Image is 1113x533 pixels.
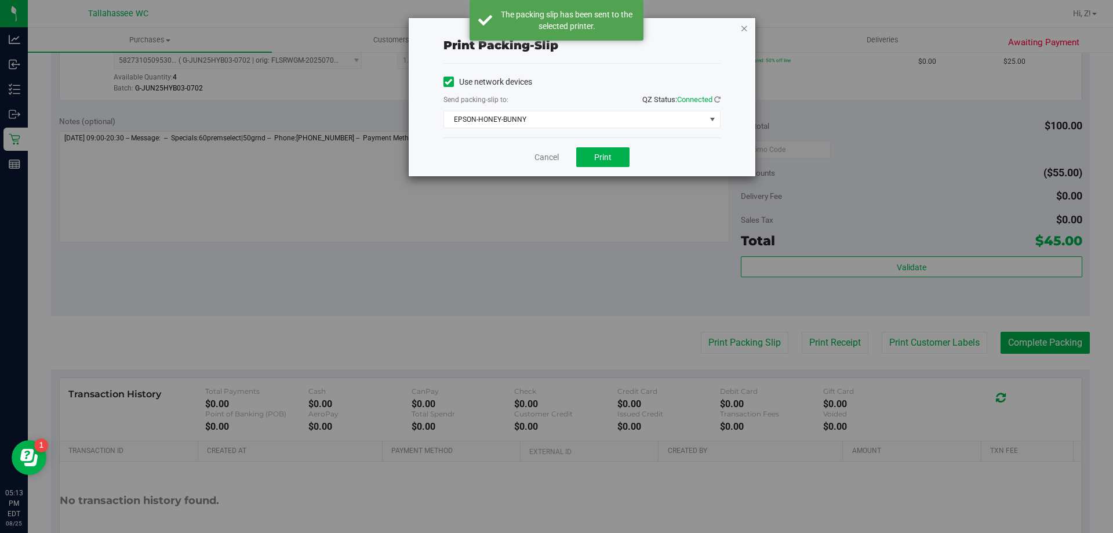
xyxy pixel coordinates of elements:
[499,9,635,32] div: The packing slip has been sent to the selected printer.
[705,111,719,128] span: select
[34,438,48,452] iframe: Resource center unread badge
[534,151,559,164] a: Cancel
[443,76,532,88] label: Use network devices
[677,95,712,104] span: Connected
[443,38,558,52] span: Print packing-slip
[12,440,46,475] iframe: Resource center
[443,95,508,105] label: Send packing-slip to:
[576,147,630,167] button: Print
[444,111,705,128] span: EPSON-HONEY-BUNNY
[594,153,612,162] span: Print
[642,95,721,104] span: QZ Status:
